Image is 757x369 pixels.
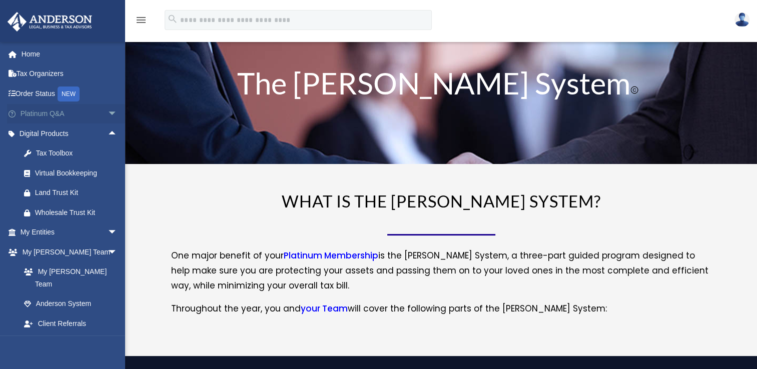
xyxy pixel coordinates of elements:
div: Land Trust Kit [35,186,120,199]
p: One major benefit of your is the [PERSON_NAME] System, a three-part guided program designed to he... [171,248,711,301]
div: NEW [58,86,80,101]
a: Wholesale Trust Kit [14,202,133,222]
i: menu [135,14,147,26]
a: Platinum Q&Aarrow_drop_down [7,104,133,124]
img: Anderson Advisors Platinum Portal [5,12,95,31]
span: arrow_drop_down [108,222,128,243]
a: My [PERSON_NAME] Team [14,262,133,294]
span: arrow_drop_down [108,104,128,124]
i: search [167,13,178,24]
a: menu [135,17,147,26]
a: Digital Productsarrow_drop_up [7,123,133,143]
a: My [PERSON_NAME] Teamarrow_drop_down [7,242,133,262]
a: Home [7,44,133,64]
a: your Team [301,302,348,319]
span: arrow_drop_down [108,333,128,354]
div: Wholesale Trust Kit [35,206,120,219]
a: Order StatusNEW [7,83,133,104]
a: My Documentsarrow_drop_down [7,333,133,353]
a: Anderson System [14,294,128,314]
span: WHAT IS THE [PERSON_NAME] SYSTEM? [282,191,601,211]
a: My Entitiesarrow_drop_down [7,222,133,242]
a: Client Referrals [14,313,133,333]
a: Tax Organizers [7,64,133,84]
div: Virtual Bookkeeping [35,167,120,179]
p: Throughout the year, you and will cover the following parts of the [PERSON_NAME] System: [171,301,711,316]
a: Virtual Bookkeeping [14,163,133,183]
a: Platinum Membership [284,249,378,266]
div: Tax Toolbox [35,147,120,159]
a: Land Trust Kit [14,183,133,203]
a: Tax Toolbox [14,143,133,163]
img: User Pic [734,12,749,27]
h1: The [PERSON_NAME] System [188,68,693,103]
span: arrow_drop_up [108,123,128,144]
span: arrow_drop_down [108,242,128,262]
